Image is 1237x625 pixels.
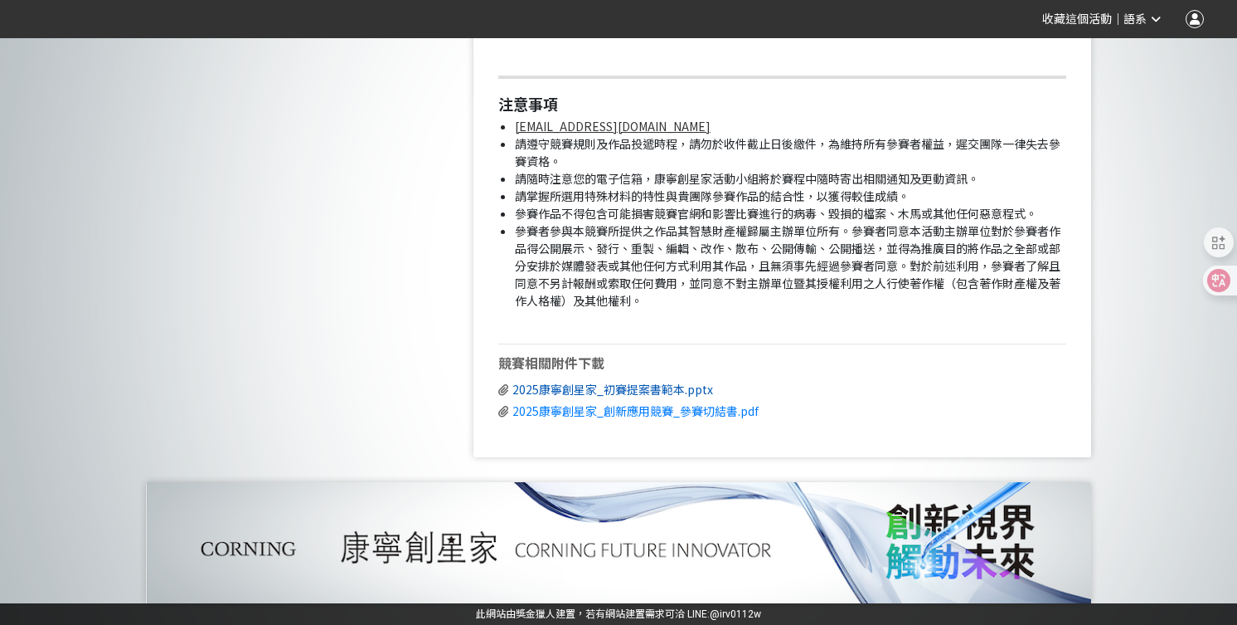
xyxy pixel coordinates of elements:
[515,188,1066,205] li: 請掌握所選用特殊材料的特性與貴團隊參賽作品的結合性，以獲得較佳成績。
[515,205,1066,222] li: 參賽作品不得包含可能損害競賽官網和影響比賽進行的病毒、毀損的檔案、木馬或其他任何惡意程式。
[515,135,1066,170] li: 請遵守競賽規則及作品投遞時程，請勿於收件截止日後繳件，為維持所有參賽者權益，遲交團隊一律失去參賽資格。
[476,608,665,620] a: 此網站由獎金獵人建置，若有網站建置需求
[476,608,761,620] span: 可洽 LINE:
[512,403,759,419] a: 2025康寧創星家_創新應用競賽_參賽切結書.pdf
[1042,12,1112,26] span: 收藏這個活動
[515,222,1066,327] li: 參賽者參與本競賽所提供之作品其智慧財產權歸屬主辦單位所有。參賽者同意本活動主辦單位對於參賽者作品得公開展示、發行、重製、編輯、改作、散布、公開傳輸、公開播送，並得為推廣目的將作品之全部或部分安排...
[498,353,1066,373] div: 競賽相關附件下載
[498,93,558,115] strong: 注意事項
[515,170,1066,188] li: 請隨時注意您的電子信箱，康寧創星家活動小組將於賽程中隨時寄出相關通知及更動資訊。
[1123,12,1147,26] span: 語系
[146,482,1091,603] img: 5ccf6616-650f-4edf-86c4-77969394d0bc.png
[512,381,713,398] a: 2025康寧創星家_初賽提案書範本.pptx
[515,118,711,134] a: [EMAIL_ADDRESS][DOMAIN_NAME]
[710,608,761,620] a: @irv0112w
[1112,11,1123,28] span: ｜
